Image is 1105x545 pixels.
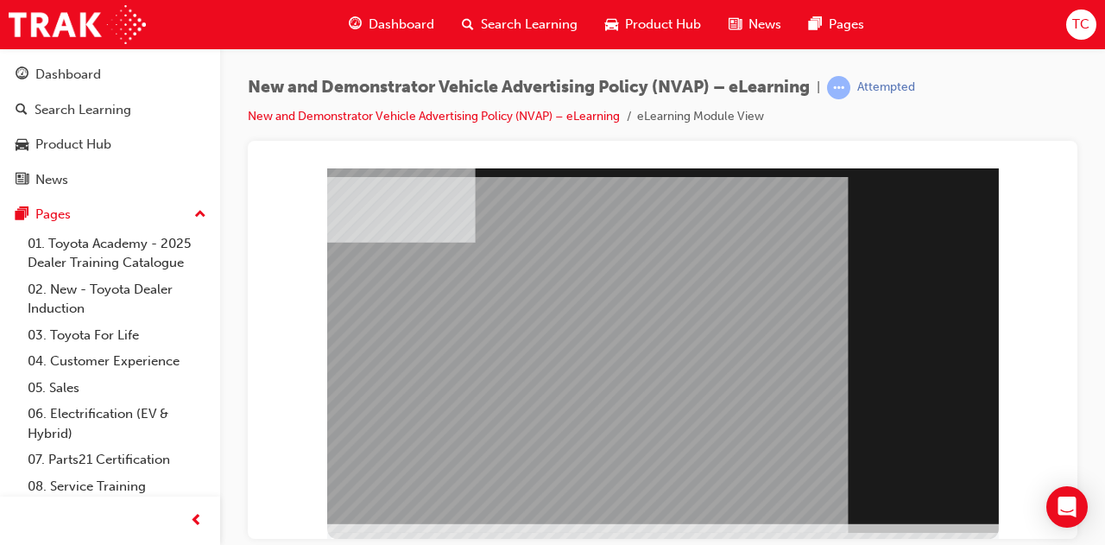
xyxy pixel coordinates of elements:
[248,78,810,98] span: New and Demonstrator Vehicle Advertising Policy (NVAP) – eLearning
[827,76,850,99] span: learningRecordVerb_ATTEMPT-icon
[9,5,146,44] img: Trak
[35,170,68,190] div: News
[16,173,28,188] span: news-icon
[21,322,213,349] a: 03. Toyota For Life
[21,348,213,375] a: 04. Customer Experience
[715,7,795,42] a: news-iconNews
[605,14,618,35] span: car-icon
[7,199,213,231] button: Pages
[481,15,578,35] span: Search Learning
[1046,486,1088,528] div: Open Intercom Messenger
[16,67,28,83] span: guage-icon
[21,375,213,402] a: 05. Sales
[21,447,213,473] a: 07. Parts21 Certification
[1072,15,1089,35] span: TC
[625,15,701,35] span: Product Hub
[190,510,203,532] span: prev-icon
[857,79,915,96] div: Attempted
[248,109,620,124] a: New and Demonstrator Vehicle Advertising Policy (NVAP) – eLearning
[448,7,591,42] a: search-iconSearch Learning
[21,231,213,276] a: 01. Toyota Academy - 2025 Dealer Training Catalogue
[194,204,206,226] span: up-icon
[7,55,213,199] button: DashboardSearch LearningProduct HubNews
[16,207,28,223] span: pages-icon
[637,107,764,127] li: eLearning Module View
[369,15,434,35] span: Dashboard
[35,65,101,85] div: Dashboard
[7,59,213,91] a: Dashboard
[462,14,474,35] span: search-icon
[809,14,822,35] span: pages-icon
[335,7,448,42] a: guage-iconDashboard
[21,276,213,322] a: 02. New - Toyota Dealer Induction
[829,15,864,35] span: Pages
[21,473,213,500] a: 08. Service Training
[35,100,131,120] div: Search Learning
[35,205,71,225] div: Pages
[729,14,742,35] span: news-icon
[349,14,362,35] span: guage-icon
[7,164,213,196] a: News
[7,129,213,161] a: Product Hub
[16,137,28,153] span: car-icon
[1066,10,1096,40] button: TC
[35,135,111,155] div: Product Hub
[795,7,878,42] a: pages-iconPages
[748,15,781,35] span: News
[7,94,213,126] a: Search Learning
[817,78,820,98] span: |
[21,401,213,447] a: 06. Electrification (EV & Hybrid)
[591,7,715,42] a: car-iconProduct Hub
[16,103,28,118] span: search-icon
